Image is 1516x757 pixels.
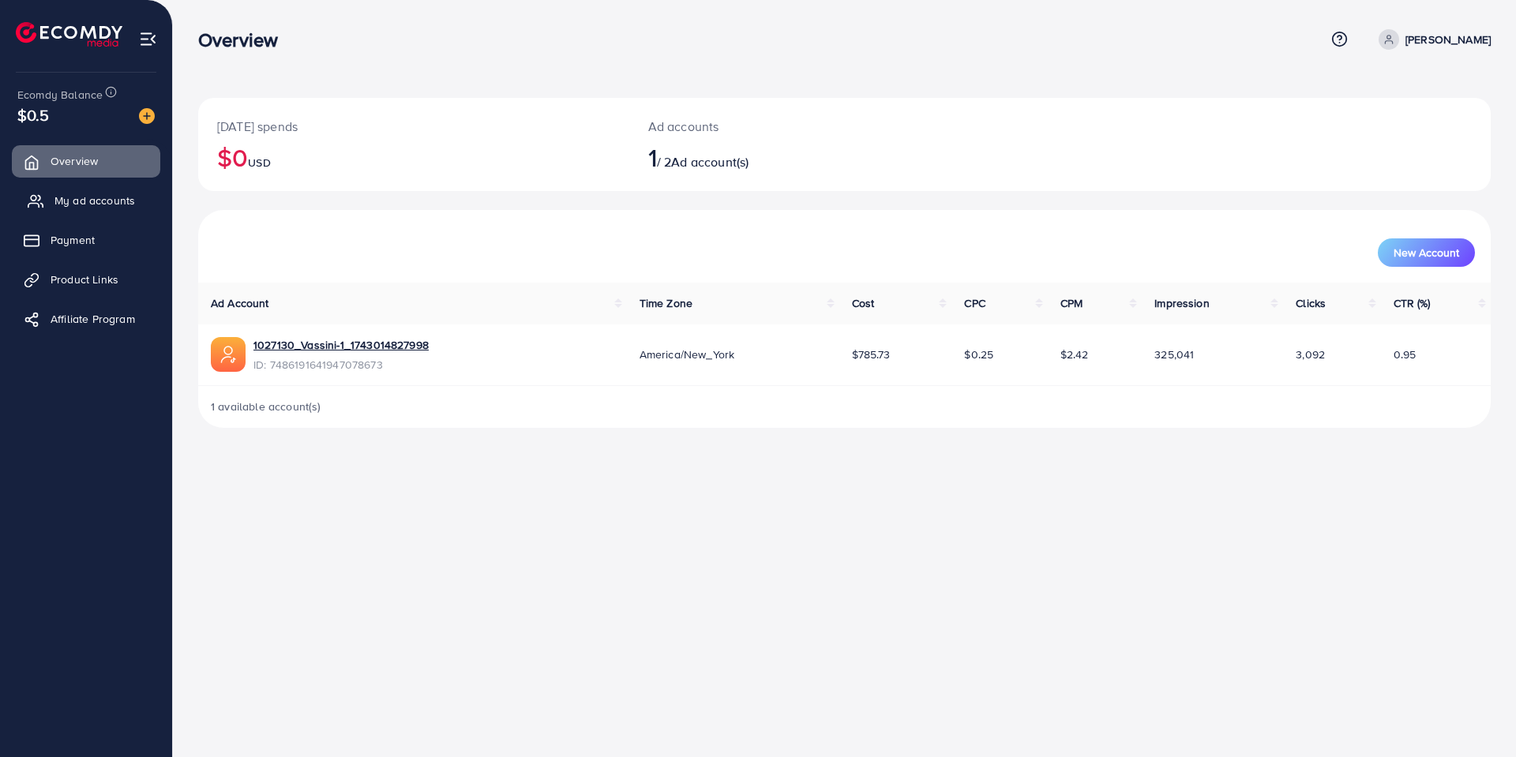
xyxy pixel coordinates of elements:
[640,295,692,311] span: Time Zone
[852,347,891,362] span: $785.73
[852,295,875,311] span: Cost
[1296,295,1326,311] span: Clicks
[648,139,657,175] span: 1
[253,337,429,353] a: 1027130_Vassini-1_1743014827998
[51,272,118,287] span: Product Links
[671,153,749,171] span: Ad account(s)
[1449,686,1504,745] iframe: Chat
[12,303,160,335] a: Affiliate Program
[1060,347,1089,362] span: $2.42
[12,224,160,256] a: Payment
[198,28,291,51] h3: Overview
[211,399,321,414] span: 1 available account(s)
[54,193,135,208] span: My ad accounts
[1060,295,1083,311] span: CPM
[51,311,135,327] span: Affiliate Program
[12,185,160,216] a: My ad accounts
[1405,30,1491,49] p: [PERSON_NAME]
[217,142,610,172] h2: $0
[139,108,155,124] img: image
[1372,29,1491,50] a: [PERSON_NAME]
[1394,347,1417,362] span: 0.95
[1394,295,1431,311] span: CTR (%)
[139,30,157,48] img: menu
[1296,347,1325,362] span: 3,092
[211,337,246,372] img: ic-ads-acc.e4c84228.svg
[51,153,98,169] span: Overview
[17,87,103,103] span: Ecomdy Balance
[217,117,610,136] p: [DATE] spends
[248,155,270,171] span: USD
[1394,247,1459,258] span: New Account
[964,295,985,311] span: CPC
[1154,295,1210,311] span: Impression
[51,232,95,248] span: Payment
[253,357,429,373] span: ID: 7486191641947078673
[211,295,269,311] span: Ad Account
[1154,347,1194,362] span: 325,041
[12,145,160,177] a: Overview
[964,347,993,362] span: $0.25
[12,264,160,295] a: Product Links
[648,142,933,172] h2: / 2
[17,103,50,126] span: $0.5
[640,347,735,362] span: America/New_York
[16,22,122,47] img: logo
[1378,238,1475,267] button: New Account
[648,117,933,136] p: Ad accounts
